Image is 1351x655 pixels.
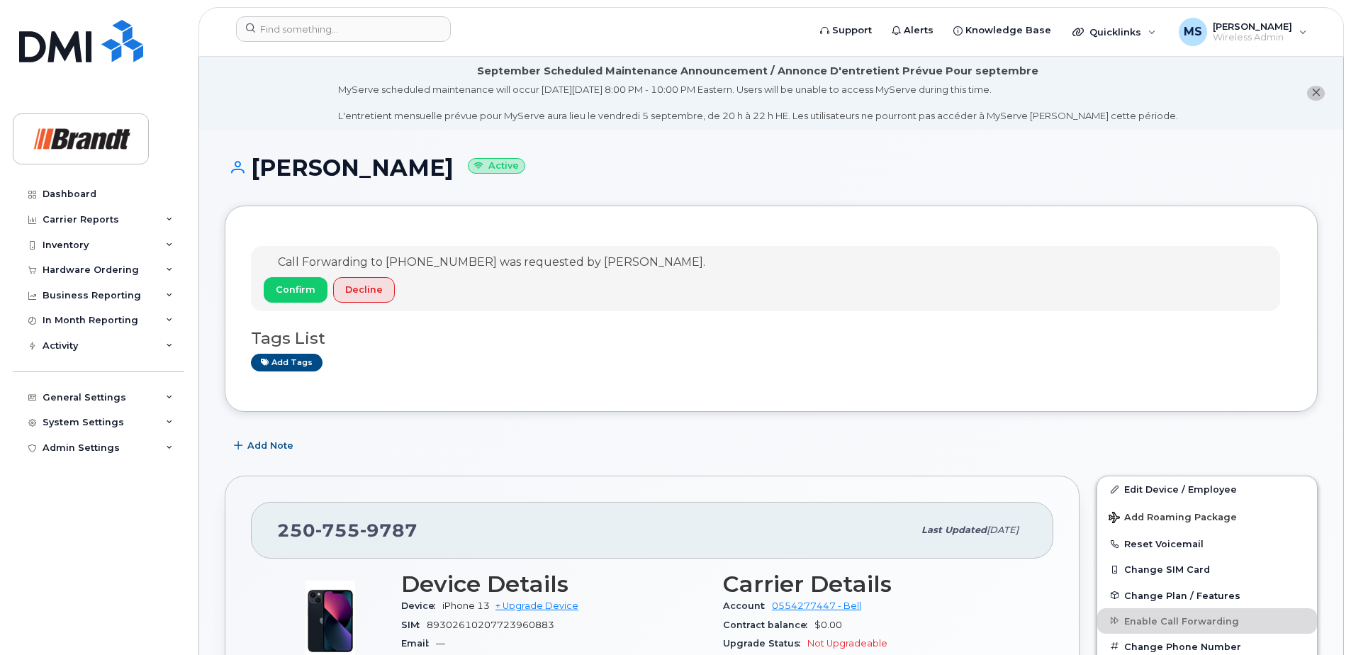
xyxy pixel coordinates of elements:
[277,520,417,541] span: 250
[251,354,323,371] a: Add tags
[1097,502,1317,531] button: Add Roaming Package
[814,620,842,630] span: $0.00
[401,600,442,611] span: Device
[225,155,1318,180] h1: [PERSON_NAME]
[247,439,293,452] span: Add Note
[772,600,861,611] a: 0554277447 - Bell
[264,277,327,303] button: Confirm
[427,620,554,630] span: 89302610207723960883
[1109,512,1237,525] span: Add Roaming Package
[315,520,360,541] span: 755
[333,277,395,303] button: Decline
[477,64,1038,79] div: September Scheduled Maintenance Announcement / Annonce D'entretient Prévue Pour septembre
[401,638,436,649] span: Email
[442,600,490,611] span: iPhone 13
[921,525,987,535] span: Last updated
[401,571,706,597] h3: Device Details
[723,571,1028,597] h3: Carrier Details
[1097,608,1317,634] button: Enable Call Forwarding
[225,433,305,459] button: Add Note
[436,638,445,649] span: —
[338,83,1178,123] div: MyServe scheduled maintenance will occur [DATE][DATE] 8:00 PM - 10:00 PM Eastern. Users will be u...
[251,330,1291,347] h3: Tags List
[401,620,427,630] span: SIM
[807,638,887,649] span: Not Upgradeable
[1124,590,1240,600] span: Change Plan / Features
[276,283,315,296] span: Confirm
[987,525,1019,535] span: [DATE]
[345,283,383,296] span: Decline
[1124,615,1239,626] span: Enable Call Forwarding
[495,600,578,611] a: + Upgrade Device
[1097,556,1317,582] button: Change SIM Card
[1307,86,1325,101] button: close notification
[723,600,772,611] span: Account
[1097,476,1317,502] a: Edit Device / Employee
[1097,531,1317,556] button: Reset Voicemail
[360,520,417,541] span: 9787
[1097,583,1317,608] button: Change Plan / Features
[278,255,705,269] span: Call Forwarding to [PHONE_NUMBER] was requested by [PERSON_NAME].
[723,638,807,649] span: Upgrade Status
[723,620,814,630] span: Contract balance
[468,158,525,174] small: Active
